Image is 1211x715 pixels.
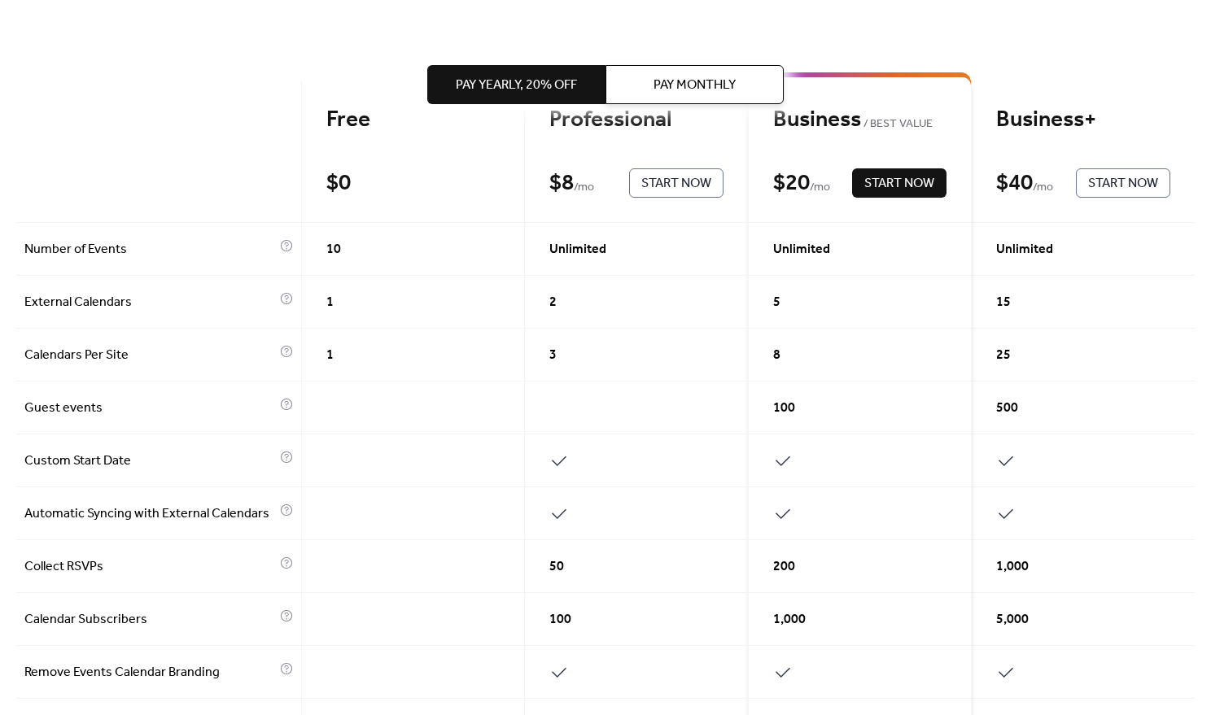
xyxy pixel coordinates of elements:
[773,610,806,630] span: 1,000
[996,169,1033,198] div: $ 40
[326,346,334,365] span: 1
[852,168,947,198] button: Start Now
[1033,178,1053,198] span: / mo
[605,65,784,104] button: Pay Monthly
[24,610,276,630] span: Calendar Subscribers
[810,178,830,198] span: / mo
[996,610,1029,630] span: 5,000
[1088,174,1158,194] span: Start Now
[996,346,1011,365] span: 25
[996,106,1170,134] div: Business+
[24,240,276,259] span: Number of Events
[549,169,574,198] div: $ 8
[427,65,605,104] button: Pay Yearly, 20% off
[1076,168,1170,198] button: Start Now
[549,557,564,577] span: 50
[773,240,830,259] span: Unlimited
[326,169,351,198] div: $ 0
[456,76,577,95] span: Pay Yearly, 20% off
[24,399,276,418] span: Guest events
[326,293,334,312] span: 1
[996,399,1018,418] span: 500
[24,557,276,577] span: Collect RSVPs
[24,451,276,471] span: Custom Start Date
[326,240,341,259] span: 10
[24,293,276,312] span: External Calendars
[549,240,606,259] span: Unlimited
[773,106,947,134] div: Business
[574,178,594,198] span: / mo
[549,346,557,365] span: 3
[24,504,276,524] span: Automatic Syncing with External Calendars
[996,240,1053,259] span: Unlimited
[654,76,736,95] span: Pay Monthly
[773,346,780,365] span: 8
[996,557,1029,577] span: 1,000
[641,174,711,194] span: Start Now
[773,293,780,312] span: 5
[549,610,571,630] span: 100
[996,293,1011,312] span: 15
[773,557,795,577] span: 200
[773,169,810,198] div: $ 20
[629,168,724,198] button: Start Now
[773,399,795,418] span: 100
[24,346,276,365] span: Calendars Per Site
[864,174,934,194] span: Start Now
[861,115,933,134] span: BEST VALUE
[326,106,501,134] div: Free
[24,663,276,682] span: Remove Events Calendar Branding
[549,293,557,312] span: 2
